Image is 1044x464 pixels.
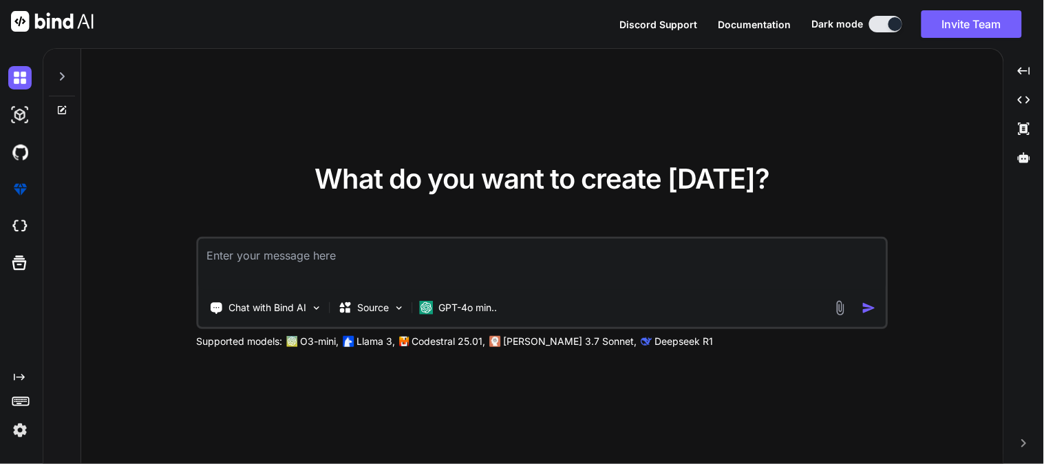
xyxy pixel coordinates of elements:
[420,301,434,315] img: GPT-4o mini
[655,335,714,348] p: Deepseek R1
[357,335,396,348] p: Llama 3,
[412,335,486,348] p: Codestral 25.01,
[718,17,791,32] button: Documentation
[343,336,354,347] img: Llama2
[8,419,32,442] img: settings
[641,336,652,347] img: claude
[301,335,339,348] p: O3-mini,
[619,19,698,30] span: Discord Support
[8,66,32,89] img: darkChat
[11,11,94,32] img: Bind AI
[862,301,877,315] img: icon
[197,335,283,348] p: Supported models:
[287,336,298,347] img: GPT-4
[922,10,1022,38] button: Invite Team
[229,301,307,315] p: Chat with Bind AI
[315,162,770,196] span: What do you want to create [DATE]?
[311,302,323,314] img: Pick Tools
[833,300,849,316] img: attachment
[619,17,698,32] button: Discord Support
[358,301,390,315] p: Source
[439,301,498,315] p: GPT-4o min..
[400,337,409,346] img: Mistral-AI
[490,336,501,347] img: claude
[504,335,637,348] p: [PERSON_NAME] 3.7 Sonnet,
[394,302,405,314] img: Pick Models
[718,19,791,30] span: Documentation
[8,103,32,127] img: darkAi-studio
[8,140,32,164] img: githubDark
[8,215,32,238] img: cloudideIcon
[8,178,32,201] img: premium
[812,17,864,31] span: Dark mode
